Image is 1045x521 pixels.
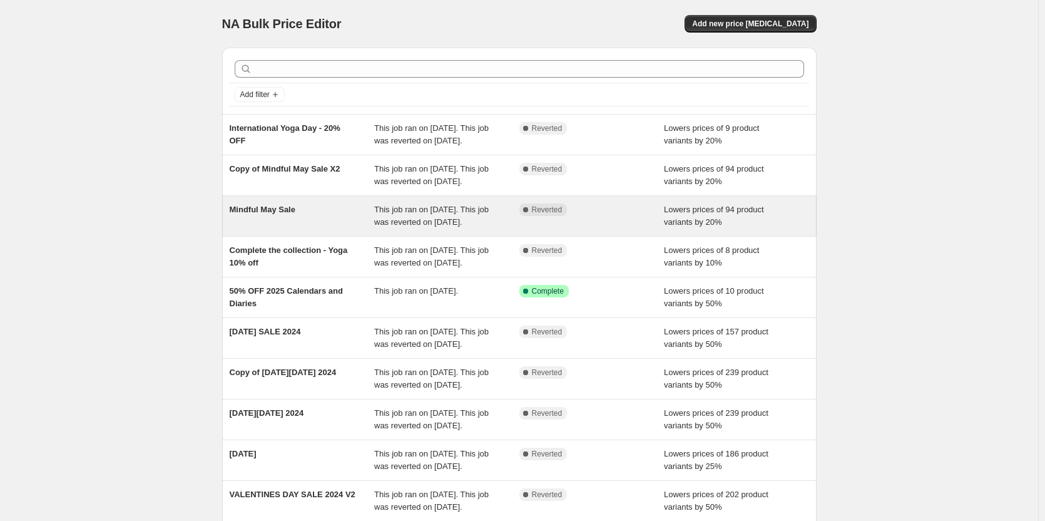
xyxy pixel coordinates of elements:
span: Lowers prices of 202 product variants by 50% [664,490,768,512]
span: Copy of Mindful May Sale X2 [230,164,340,173]
span: This job ran on [DATE]. This job was reverted on [DATE]. [374,368,489,389]
span: Reverted [532,205,563,215]
span: Lowers prices of 186 product variants by 25% [664,449,768,471]
span: Reverted [532,123,563,133]
span: [DATE] [230,449,257,458]
span: Lowers prices of 239 product variants by 50% [664,408,768,430]
span: This job ran on [DATE]. [374,286,458,296]
span: Mindful May Sale [230,205,295,214]
span: [DATE][DATE] 2024 [230,408,304,418]
span: Copy of [DATE][DATE] 2024 [230,368,337,377]
span: Lowers prices of 10 product variants by 50% [664,286,764,308]
button: Add new price [MEDICAL_DATA] [685,15,816,33]
span: Reverted [532,164,563,174]
span: Lowers prices of 239 product variants by 50% [664,368,768,389]
span: Lowers prices of 8 product variants by 10% [664,245,759,267]
span: This job ran on [DATE]. This job was reverted on [DATE]. [374,327,489,349]
span: 50% OFF 2025 Calendars and Diaries [230,286,343,308]
span: Complete [532,286,564,296]
span: Reverted [532,368,563,378]
span: Reverted [532,408,563,418]
span: This job ran on [DATE]. This job was reverted on [DATE]. [374,490,489,512]
span: Add new price [MEDICAL_DATA] [692,19,808,29]
span: Complete the collection - Yoga 10% off [230,245,348,267]
span: Lowers prices of 94 product variants by 20% [664,164,764,186]
span: Lowers prices of 9 product variants by 20% [664,123,759,145]
span: Lowers prices of 94 product variants by 20% [664,205,764,227]
span: Reverted [532,245,563,255]
span: NA Bulk Price Editor [222,17,342,31]
span: VALENTINES DAY SALE 2024 V2 [230,490,355,499]
span: Add filter [240,90,270,100]
span: International Yoga Day - 20% OFF [230,123,340,145]
span: Reverted [532,449,563,459]
button: Add filter [235,87,285,102]
span: Lowers prices of 157 product variants by 50% [664,327,768,349]
span: This job ran on [DATE]. This job was reverted on [DATE]. [374,408,489,430]
span: Reverted [532,490,563,500]
span: This job ran on [DATE]. This job was reverted on [DATE]. [374,205,489,227]
span: This job ran on [DATE]. This job was reverted on [DATE]. [374,449,489,471]
span: This job ran on [DATE]. This job was reverted on [DATE]. [374,123,489,145]
span: Reverted [532,327,563,337]
span: This job ran on [DATE]. This job was reverted on [DATE]. [374,164,489,186]
span: [DATE] SALE 2024 [230,327,301,336]
span: This job ran on [DATE]. This job was reverted on [DATE]. [374,245,489,267]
